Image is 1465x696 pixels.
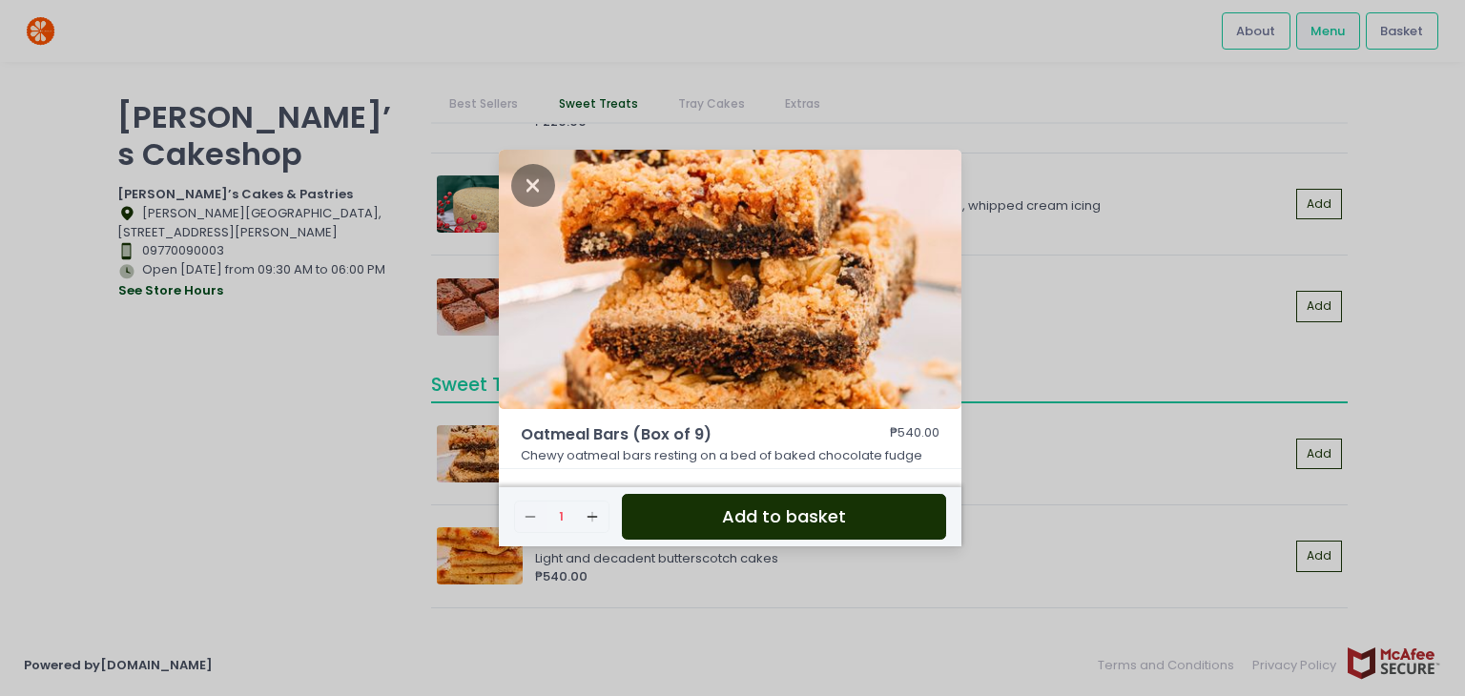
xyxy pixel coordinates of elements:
[622,494,946,541] button: Add to basket
[499,150,961,409] img: Oatmeal Bars (Box of 9)
[511,174,555,194] button: Close
[521,446,940,465] p: Chewy oatmeal bars resting on a bed of baked chocolate fudge
[521,423,836,446] span: Oatmeal Bars (Box of 9)
[890,423,939,446] div: ₱540.00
